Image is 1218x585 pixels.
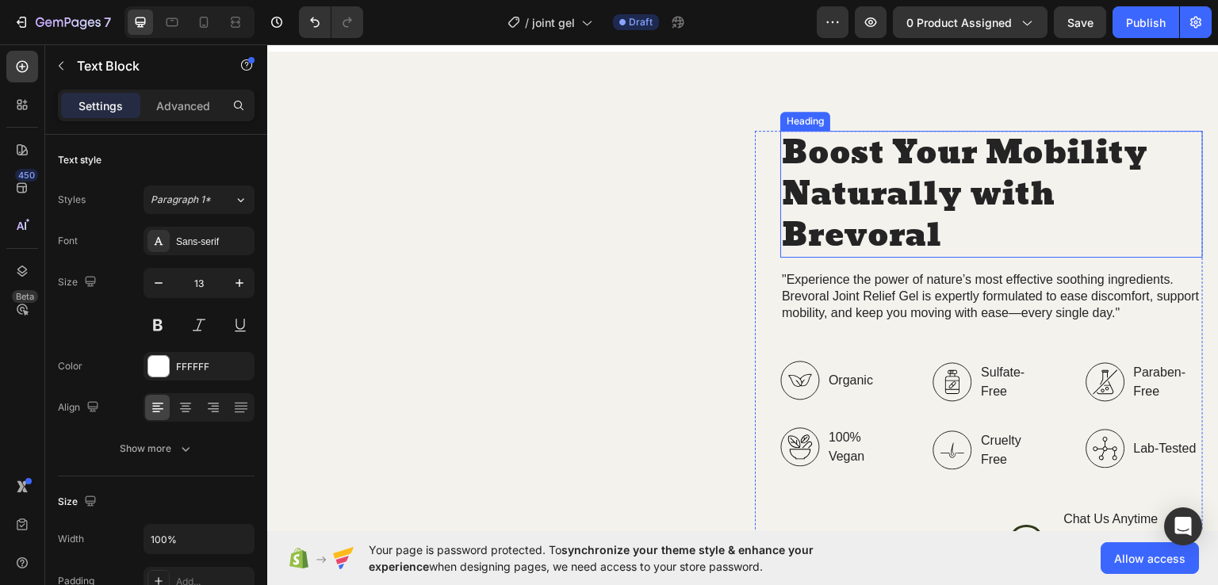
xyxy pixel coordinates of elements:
div: Open Intercom Messenger [1164,507,1202,545]
div: Size [58,491,100,513]
button: Allow access [1101,542,1199,574]
p: Sulfate-Free [714,319,780,357]
span: 0 product assigned [906,14,1012,31]
span: Allow access [1114,550,1185,567]
div: Sans-serif [176,235,251,249]
button: Buy It Now [513,476,706,514]
button: 0 product assigned [893,6,1048,38]
button: Save [1054,6,1106,38]
input: Auto [144,525,254,553]
div: FFFFFF [176,360,251,374]
p: Settings [79,97,123,114]
div: 450 [15,169,38,182]
div: Undo/Redo [299,6,363,38]
p: Organic [561,327,628,346]
div: Styles [58,193,86,207]
p: Paraben-Free [867,319,933,357]
button: Show more [58,434,255,463]
iframe: Design area [267,44,1218,531]
span: / [525,14,529,31]
div: Size [58,272,100,293]
p: Lab-Tested [867,395,933,414]
p: Chat Us Anytime [797,467,935,484]
div: Publish [1126,14,1166,31]
div: Beta [12,290,38,303]
div: Align [58,397,102,419]
div: Text style [58,153,101,167]
button: 7 [6,6,118,38]
div: Width [58,532,84,546]
div: Buy It Now [576,487,642,503]
span: joint gel [532,14,575,31]
span: Paragraph 1* [151,193,211,207]
div: Font [58,234,78,248]
h2: Boost Your Mobility Naturally with Brevoral [513,86,936,213]
p: "Experience the power of nature’s most effective soothing ingredients. Brevoral Joint Relief Gel ... [515,227,934,277]
div: Show more [120,441,193,457]
div: Heading [516,70,560,84]
p: Text Block [77,56,212,75]
p: Cruelty Free [714,387,780,425]
p: 7 [104,13,111,32]
span: synchronize your theme style & enhance your experience [369,543,814,573]
span: Your page is password protected. To when designing pages, we need access to your store password. [369,541,875,575]
button: Publish [1113,6,1179,38]
p: 100% Vegan [561,384,628,422]
p: Advanced [156,97,210,114]
div: Color [58,359,82,373]
button: Paragraph 1* [144,185,255,214]
span: Draft [629,15,653,29]
span: Save [1067,16,1094,29]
